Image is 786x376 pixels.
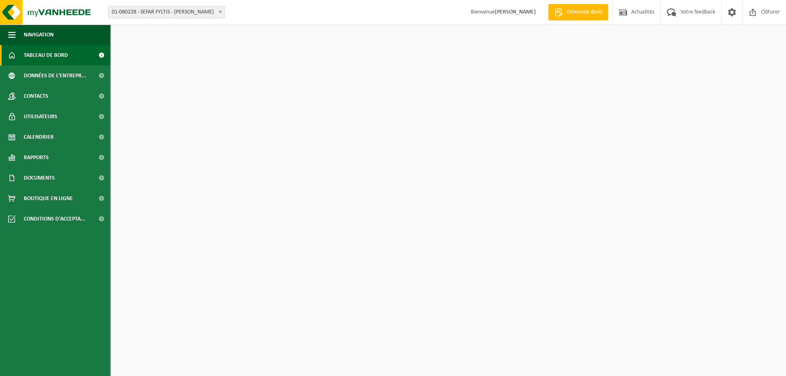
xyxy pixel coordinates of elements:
[495,9,536,15] strong: [PERSON_NAME]
[108,6,225,18] span: 01-080228 - SEFAR FYLTIS - BILLY BERCLAU
[24,188,73,209] span: Boutique en ligne
[24,106,57,127] span: Utilisateurs
[24,65,86,86] span: Données de l'entrepr...
[548,4,608,20] a: Demande devis
[24,45,68,65] span: Tableau de bord
[24,168,55,188] span: Documents
[24,25,54,45] span: Navigation
[24,86,48,106] span: Contacts
[24,147,49,168] span: Rapports
[108,7,224,18] span: 01-080228 - SEFAR FYLTIS - BILLY BERCLAU
[24,209,86,229] span: Conditions d'accepta...
[24,127,54,147] span: Calendrier
[565,8,604,16] span: Demande devis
